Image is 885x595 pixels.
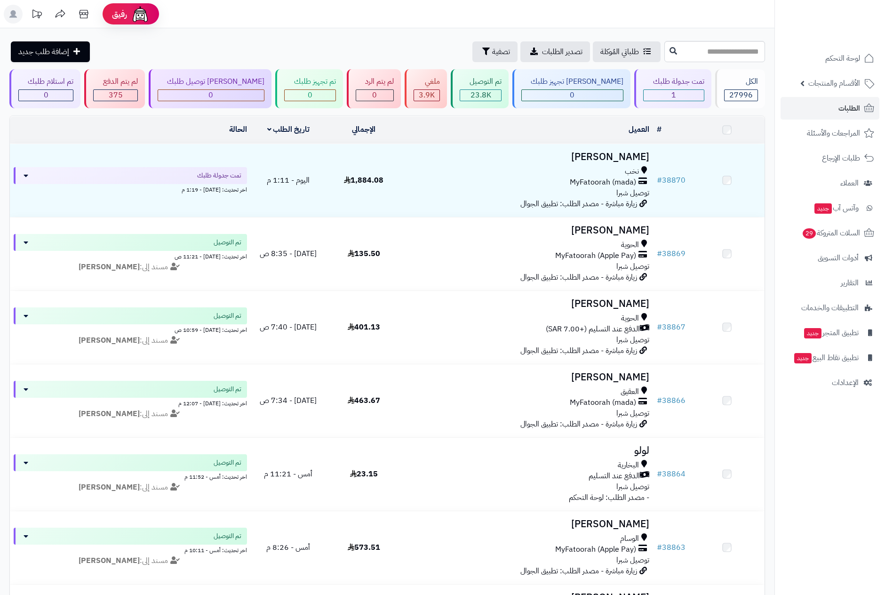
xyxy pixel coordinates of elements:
div: تم تجهيز طلبك [284,76,335,87]
span: الأقسام والمنتجات [808,77,860,90]
span: # [657,248,662,259]
a: الحالة [229,124,247,135]
div: [PERSON_NAME] توصيل طلبك [158,76,264,87]
span: أمس - 11:21 م [264,468,312,480]
span: طلبات الإرجاع [822,152,860,165]
span: 0 [308,89,312,101]
span: 463.67 [348,395,380,406]
a: #38863 [657,542,686,553]
div: ملغي [414,76,440,87]
div: 0 [522,90,623,101]
span: العملاء [840,177,859,190]
span: توصيل شبرا [616,481,649,492]
a: التطبيقات والخدمات [781,297,879,319]
div: اخر تحديث: [DATE] - 11:21 ص [14,251,247,261]
div: 0 [285,90,335,101]
span: الحوية [621,313,639,324]
span: تم التوصيل [214,311,241,321]
span: زيارة مباشرة - مصدر الطلب: تطبيق الجوال [520,198,637,209]
a: وآتس آبجديد [781,197,879,219]
a: تم التوصيل 23.8K [449,69,510,108]
a: تحديثات المنصة [25,5,48,26]
span: التقارير [841,276,859,289]
strong: [PERSON_NAME] [79,482,140,493]
span: توصيل شبرا [616,555,649,566]
a: الإعدادات [781,371,879,394]
a: # [657,124,662,135]
span: السلات المتروكة [802,226,860,240]
a: #38867 [657,322,686,333]
img: logo-2.png [821,25,876,45]
span: 0 [570,89,574,101]
span: المراجعات والأسئلة [807,127,860,140]
div: اخر تحديث: أمس - 10:11 م [14,545,247,555]
div: اخر تحديث: أمس - 11:52 م [14,471,247,481]
a: [PERSON_NAME] توصيل طلبك 0 [147,69,273,108]
span: وآتس آب [813,201,859,215]
div: تم التوصيل [460,76,501,87]
span: تم التوصيل [214,458,241,467]
h3: [PERSON_NAME] [405,225,649,236]
div: [PERSON_NAME] تجهيز طلبك [521,76,623,87]
div: مسند إلى: [7,335,254,346]
a: #38870 [657,175,686,186]
span: # [657,395,662,406]
div: لم يتم الرد [356,76,394,87]
span: # [657,175,662,186]
a: أدوات التسويق [781,247,879,269]
span: زيارة مباشرة - مصدر الطلب: تطبيق الجوال [520,565,637,577]
div: مسند إلى: [7,482,254,493]
a: طلباتي المُوكلة [593,41,661,62]
h3: [PERSON_NAME] [405,298,649,309]
a: العميل [629,124,649,135]
h3: [PERSON_NAME] [405,519,649,530]
span: MyFatoorah (Apple Pay) [555,544,636,555]
span: الدفع عند التسليم (+7.00 SAR) [546,324,640,335]
div: اخر تحديث: [DATE] - 10:59 ص [14,324,247,334]
span: إضافة طلب جديد [18,46,69,57]
div: اخر تحديث: [DATE] - 12:07 م [14,398,247,408]
a: لم يتم الرد 0 [345,69,403,108]
div: تم استلام طلبك [18,76,73,87]
span: 573.51 [348,542,380,553]
div: الكل [724,76,758,87]
a: [PERSON_NAME] تجهيز طلبك 0 [510,69,632,108]
strong: [PERSON_NAME] [79,335,140,346]
span: 135.50 [348,248,380,259]
span: الإعدادات [832,376,859,389]
a: الكل27996 [713,69,767,108]
span: 0 [44,89,48,101]
span: تصدير الطلبات [542,46,582,57]
span: 29 [803,228,816,239]
span: MyFatoorah (mada) [570,177,636,188]
span: زيارة مباشرة - مصدر الطلب: تطبيق الجوال [520,345,637,356]
div: 0 [356,90,393,101]
span: تمت جدولة طلبك [197,171,241,180]
a: #38869 [657,248,686,259]
strong: [PERSON_NAME] [79,408,140,419]
span: 401.13 [348,322,380,333]
div: لم يتم الدفع [93,76,137,87]
span: 23.15 [350,468,378,480]
span: جديد [804,328,821,338]
span: أمس - 8:26 م [266,542,310,553]
span: نخب [625,166,639,177]
span: تطبيق المتجر [803,326,859,339]
span: الدفع عند التسليم [589,471,640,482]
a: تطبيق المتجرجديد [781,322,879,344]
span: زيارة مباشرة - مصدر الطلب: تطبيق الجوال [520,418,637,430]
td: - مصدر الطلب: لوحة التحكم [401,438,653,511]
span: # [657,322,662,333]
span: العقيق [621,386,639,397]
span: MyFatoorah (mada) [570,397,636,408]
div: 0 [19,90,73,101]
span: # [657,468,662,480]
a: تصدير الطلبات [520,41,590,62]
h3: [PERSON_NAME] [405,152,649,162]
span: تصفية [492,46,510,57]
a: #38866 [657,395,686,406]
a: تم تجهيز طلبك 0 [273,69,344,108]
strong: [PERSON_NAME] [79,261,140,273]
span: تطبيق نقاط البيع [793,351,859,364]
span: 1 [671,89,676,101]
